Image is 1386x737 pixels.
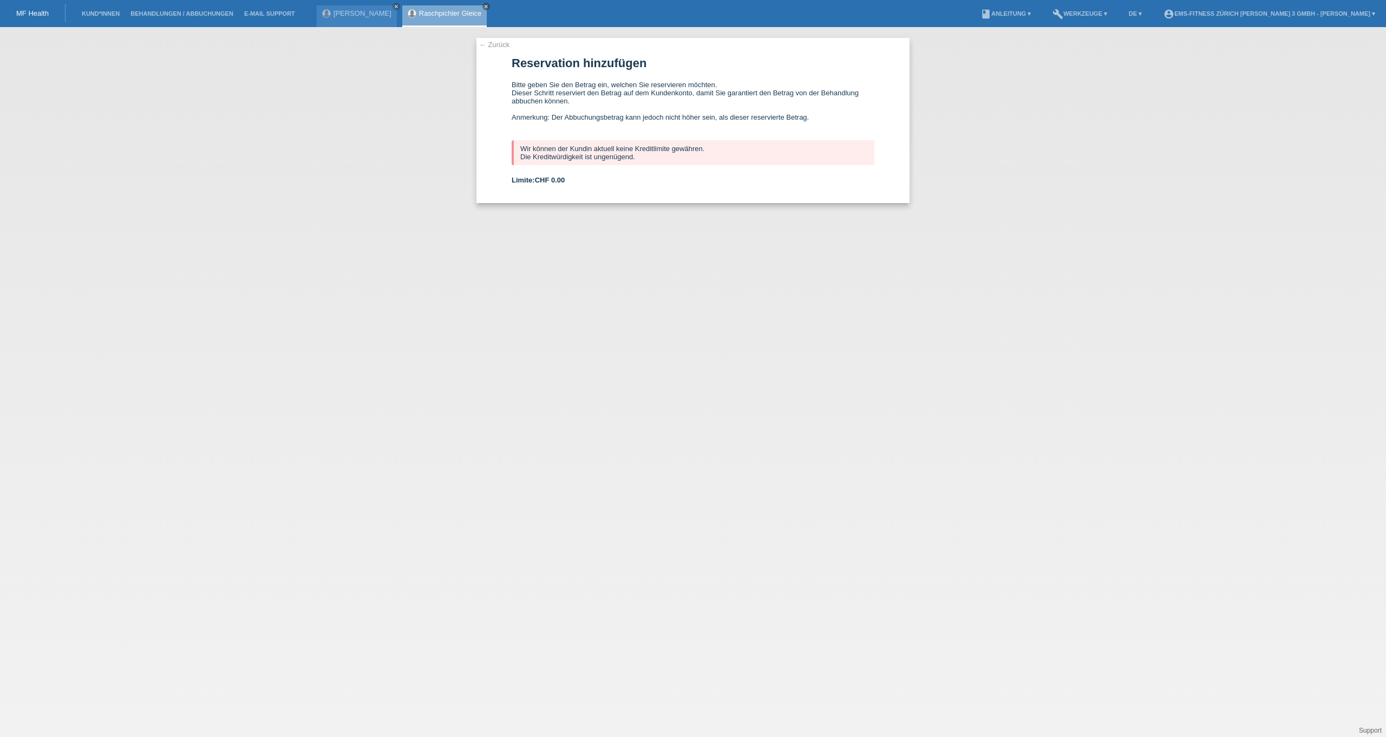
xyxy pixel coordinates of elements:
i: close [483,4,489,9]
i: book [980,9,991,19]
a: bookAnleitung ▾ [975,10,1036,17]
a: buildWerkzeuge ▾ [1047,10,1113,17]
a: account_circleEMS-Fitness Zürich [PERSON_NAME] 3 GmbH - [PERSON_NAME] ▾ [1158,10,1381,17]
div: Bitte geben Sie den Betrag ein, welchen Sie reservieren möchten. Dieser Schritt reserviert den Be... [512,81,874,129]
a: [PERSON_NAME] [334,9,391,17]
a: Support [1359,727,1382,734]
i: build [1052,9,1063,19]
a: close [482,3,490,10]
a: E-Mail Support [239,10,300,17]
b: Limite: [512,176,565,184]
a: ← Zurück [479,41,509,49]
h1: Reservation hinzufügen [512,56,874,70]
i: account_circle [1163,9,1174,19]
div: Wir können der Kundin aktuell keine Kreditlimite gewähren. Die Kreditwürdigkeit ist ungenügend. [512,140,874,165]
a: close [393,3,400,10]
a: DE ▾ [1123,10,1147,17]
a: Raschpichler Gleice [419,9,482,17]
a: MF Health [16,9,49,17]
i: close [394,4,399,9]
a: Kund*innen [76,10,125,17]
span: CHF 0.00 [535,176,565,184]
a: Behandlungen / Abbuchungen [125,10,239,17]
